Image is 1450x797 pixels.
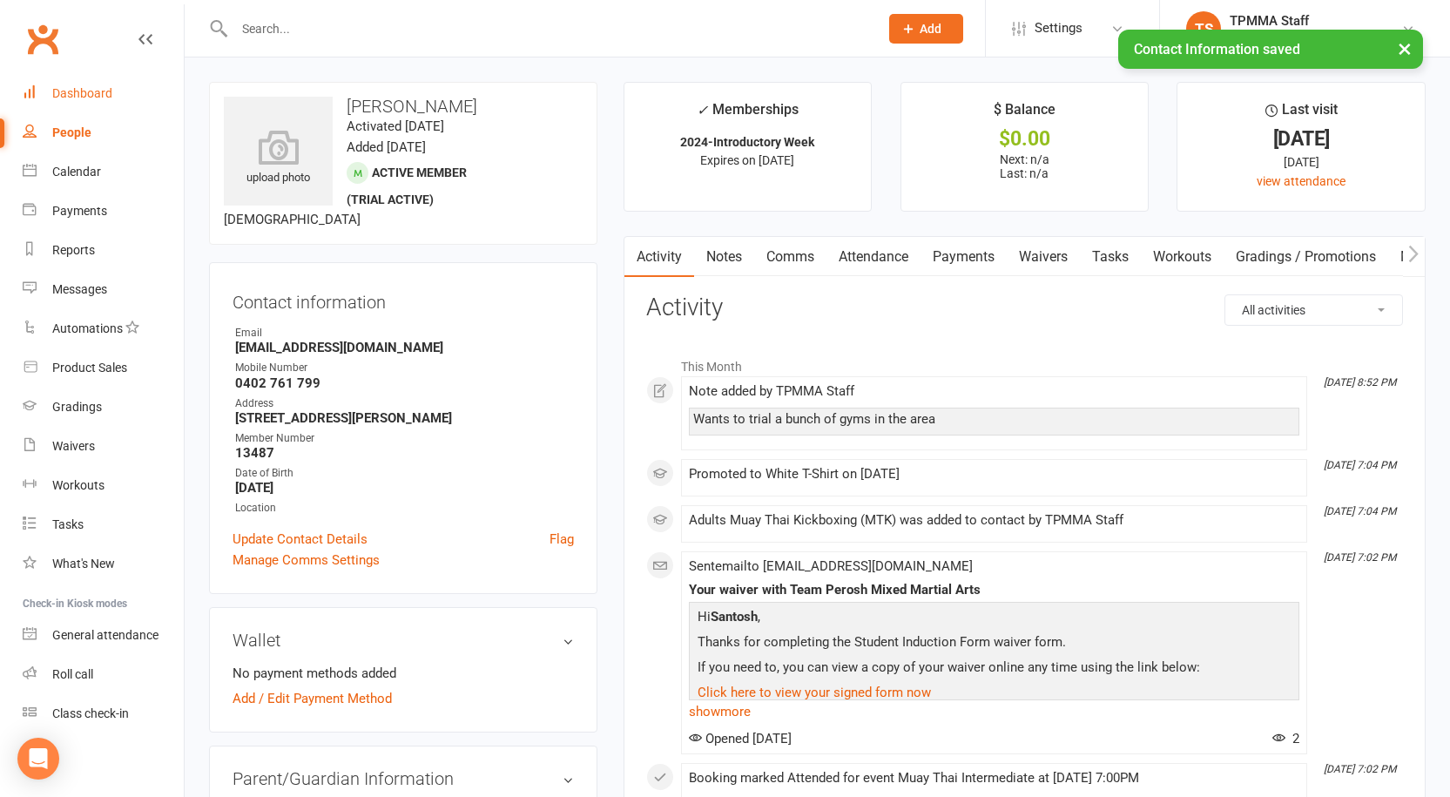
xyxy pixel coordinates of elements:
[233,550,380,571] a: Manage Comms Settings
[689,699,1299,724] a: show more
[224,97,583,116] h3: [PERSON_NAME]
[700,153,794,167] span: Expires on [DATE]
[646,348,1403,376] li: This Month
[23,74,184,113] a: Dashboard
[23,427,184,466] a: Waivers
[1193,152,1409,172] div: [DATE]
[693,606,1295,632] p: Hi ,
[1193,130,1409,148] div: [DATE]
[689,384,1299,399] div: Note added by TPMMA Staff
[693,412,1295,427] div: Wants to trial a bunch of gyms in the area
[711,609,758,625] strong: Santosh
[1118,30,1423,69] div: Contact Information saved
[52,321,123,335] div: Automations
[235,465,574,482] div: Date of Birth
[52,361,127,375] div: Product Sales
[347,165,467,206] span: Active member (trial active)
[1324,763,1396,775] i: [DATE] 7:02 PM
[1007,237,1080,277] a: Waivers
[235,480,574,496] strong: [DATE]
[698,685,931,700] a: Click here to view your signed form now
[754,237,826,277] a: Comms
[235,410,574,426] strong: [STREET_ADDRESS][PERSON_NAME]
[347,139,426,155] time: Added [DATE]
[694,237,754,277] a: Notes
[920,22,941,36] span: Add
[52,517,84,531] div: Tasks
[693,632,1295,657] p: Thanks for completing the Student Induction Form waiver form.
[1324,551,1396,564] i: [DATE] 7:02 PM
[52,667,93,681] div: Roll call
[23,655,184,694] a: Roll call
[21,17,64,61] a: Clubworx
[1230,29,1401,44] div: Team Perosh Mixed Martial Arts
[1272,731,1299,746] span: 2
[233,663,574,684] li: No payment methods added
[1389,30,1420,67] button: ×
[52,439,95,453] div: Waivers
[921,237,1007,277] a: Payments
[994,98,1055,130] div: $ Balance
[52,165,101,179] div: Calendar
[233,529,368,550] a: Update Contact Details
[1324,459,1396,471] i: [DATE] 7:04 PM
[1265,98,1338,130] div: Last visit
[52,86,112,100] div: Dashboard
[917,152,1133,180] p: Next: n/a Last: n/a
[17,738,59,780] div: Open Intercom Messenger
[52,204,107,218] div: Payments
[235,340,574,355] strong: [EMAIL_ADDRESS][DOMAIN_NAME]
[235,430,574,447] div: Member Number
[1035,9,1082,48] span: Settings
[1224,237,1388,277] a: Gradings / Promotions
[1324,376,1396,388] i: [DATE] 8:52 PM
[689,513,1299,528] div: Adults Muay Thai Kickboxing (MTK) was added to contact by TPMMA Staff
[1230,13,1401,29] div: TPMMA Staff
[52,557,115,571] div: What's New
[23,388,184,427] a: Gradings
[235,325,574,341] div: Email
[689,731,792,746] span: Opened [DATE]
[693,657,1295,682] p: If you need to, you can view a copy of your waiver online any time using the link below:
[1141,237,1224,277] a: Workouts
[229,17,867,41] input: Search...
[689,467,1299,482] div: Promoted to White T-Shirt on [DATE]
[697,98,799,131] div: Memberships
[23,270,184,309] a: Messages
[1186,11,1221,46] div: TS
[23,544,184,584] a: What's New
[233,631,574,650] h3: Wallet
[23,113,184,152] a: People
[52,628,158,642] div: General attendance
[680,135,814,149] strong: 2024-Introductory Week
[1257,174,1345,188] a: view attendance
[23,466,184,505] a: Workouts
[624,237,694,277] a: Activity
[23,231,184,270] a: Reports
[23,152,184,192] a: Calendar
[233,688,392,709] a: Add / Edit Payment Method
[52,243,95,257] div: Reports
[689,558,973,574] span: Sent email to [EMAIL_ADDRESS][DOMAIN_NAME]
[23,616,184,655] a: General attendance kiosk mode
[689,771,1299,786] div: Booking marked Attended for event Muay Thai Intermediate at [DATE] 7:00PM
[23,348,184,388] a: Product Sales
[224,212,361,227] span: [DEMOGRAPHIC_DATA]
[233,286,574,312] h3: Contact information
[224,130,333,187] div: upload photo
[23,309,184,348] a: Automations
[23,505,184,544] a: Tasks
[52,706,129,720] div: Class check-in
[52,400,102,414] div: Gradings
[550,529,574,550] a: Flag
[347,118,444,134] time: Activated [DATE]
[233,769,574,788] h3: Parent/Guardian Information
[1324,505,1396,517] i: [DATE] 7:04 PM
[689,583,1299,598] div: Your waiver with Team Perosh Mixed Martial Arts
[52,282,107,296] div: Messages
[235,445,574,461] strong: 13487
[52,478,105,492] div: Workouts
[235,500,574,517] div: Location
[917,130,1133,148] div: $0.00
[52,125,91,139] div: People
